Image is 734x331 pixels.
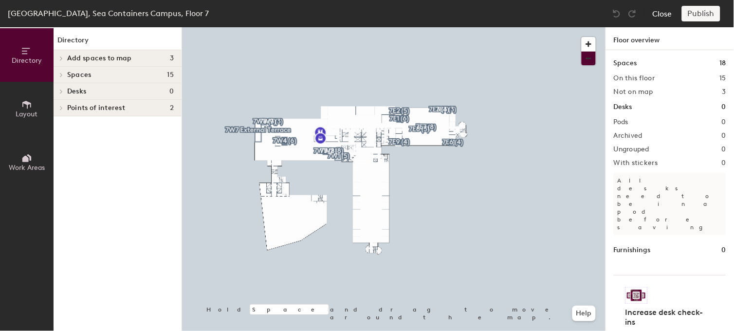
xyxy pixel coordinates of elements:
[614,159,658,167] h2: With stickers
[614,102,632,112] h1: Desks
[722,159,726,167] h2: 0
[67,71,92,79] span: Spaces
[627,9,637,18] img: Redo
[614,118,628,126] h2: Pods
[614,58,637,69] h1: Spaces
[653,6,672,21] button: Close
[614,88,653,96] h2: Not on map
[722,132,726,140] h2: 0
[16,110,38,118] span: Layout
[572,306,596,321] button: Help
[614,245,651,256] h1: Furnishings
[170,104,174,112] span: 2
[722,146,726,153] h2: 0
[170,55,174,62] span: 3
[612,9,622,18] img: Undo
[169,88,174,95] span: 0
[722,245,726,256] h1: 0
[614,132,642,140] h2: Archived
[8,7,209,19] div: [GEOGRAPHIC_DATA], Sea Containers Campus, Floor 7
[720,58,726,69] h1: 18
[54,35,182,50] h1: Directory
[67,55,132,62] span: Add spaces to map
[625,287,648,304] img: Sticker logo
[614,74,655,82] h2: On this floor
[606,27,734,50] h1: Floor overview
[625,308,709,327] h4: Increase desk check-ins
[67,104,125,112] span: Points of interest
[12,56,42,65] span: Directory
[614,173,726,235] p: All desks need to be in a pod before saving
[9,164,45,172] span: Work Areas
[167,71,174,79] span: 15
[722,118,726,126] h2: 0
[67,88,86,95] span: Desks
[722,88,726,96] h2: 3
[719,74,726,82] h2: 15
[722,102,726,112] h1: 0
[614,146,650,153] h2: Ungrouped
